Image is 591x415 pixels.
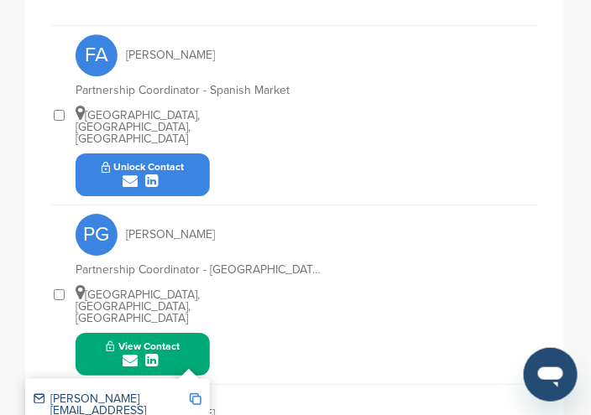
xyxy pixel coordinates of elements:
[126,229,215,241] span: [PERSON_NAME]
[76,34,118,76] span: FA
[106,340,180,352] span: View Contact
[81,149,205,200] button: Unlock Contact
[76,264,327,276] div: Partnership Coordinator - [GEOGRAPHIC_DATA] Market
[86,329,200,379] button: View Contact
[126,49,215,61] span: [PERSON_NAME]
[190,393,201,405] img: Copy
[76,288,200,325] span: [GEOGRAPHIC_DATA], [GEOGRAPHIC_DATA], [GEOGRAPHIC_DATA]
[524,348,578,402] iframe: Button to launch messaging window
[76,108,200,146] span: [GEOGRAPHIC_DATA], [GEOGRAPHIC_DATA], [GEOGRAPHIC_DATA]
[102,161,185,173] span: Unlock Contact
[76,85,327,96] div: Partnership Coordinator - Spanish Market
[76,214,118,256] span: PG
